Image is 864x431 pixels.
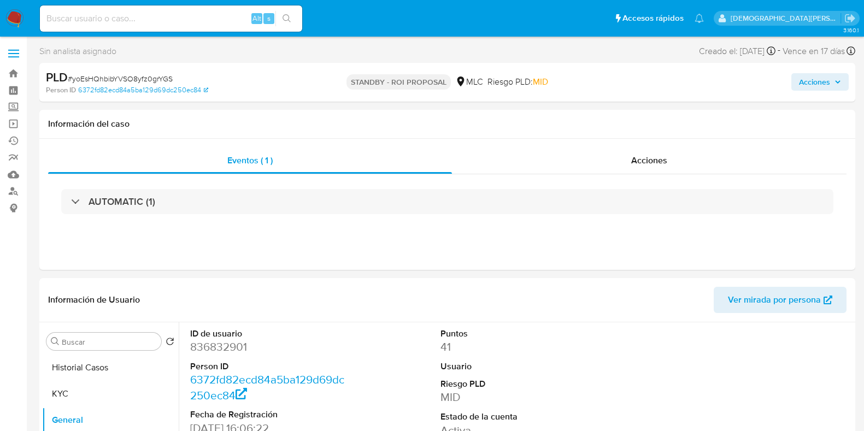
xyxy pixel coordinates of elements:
dt: Usuario [440,361,597,373]
span: Acciones [799,73,830,91]
span: Eventos ( 1 ) [227,154,273,167]
h1: Información de Usuario [48,294,140,305]
input: Buscar usuario o caso... [40,11,302,26]
a: 6372fd82ecd84a5ba129d69dc250ec84 [190,371,344,403]
a: 6372fd82ecd84a5ba129d69dc250ec84 [78,85,208,95]
button: search-icon [275,11,298,26]
span: Accesos rápidos [622,13,684,24]
span: - [778,44,780,58]
span: MID [533,75,548,88]
h1: Información del caso [48,119,847,129]
h3: AUTOMATIC (1) [89,196,155,208]
button: Volver al orden por defecto [166,337,174,349]
span: # yoEsHQhbibYVSO8yfz0grYGS [68,73,173,84]
b: PLD [46,68,68,86]
span: s [267,13,271,23]
button: Buscar [51,337,60,346]
div: Creado el: [DATE] [699,44,775,58]
span: Riesgo PLD: [487,76,548,88]
span: Alt [252,13,261,23]
dt: Person ID [190,361,346,373]
dt: Estado de la cuenta [440,411,597,423]
button: Ver mirada por persona [714,287,847,313]
dt: ID de usuario [190,328,346,340]
button: KYC [42,381,179,407]
p: cristian.porley@mercadolibre.com [731,13,841,23]
button: Historial Casos [42,355,179,381]
div: MLC [455,76,483,88]
dd: MID [440,389,597,405]
dt: Riesgo PLD [440,378,597,390]
dd: 41 [440,339,597,355]
a: Notificaciones [695,14,704,23]
dt: Puntos [440,328,597,340]
a: Salir [844,13,856,24]
b: Person ID [46,85,76,95]
dd: 836832901 [190,339,346,355]
span: Vence en 17 días [783,45,845,57]
p: STANDBY - ROI PROPOSAL [346,74,451,90]
span: Ver mirada por persona [728,287,821,313]
span: Acciones [631,154,667,167]
input: Buscar [62,337,157,347]
button: Acciones [791,73,849,91]
span: Sin analista asignado [39,45,116,57]
dt: Fecha de Registración [190,409,346,421]
div: AUTOMATIC (1) [61,189,833,214]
